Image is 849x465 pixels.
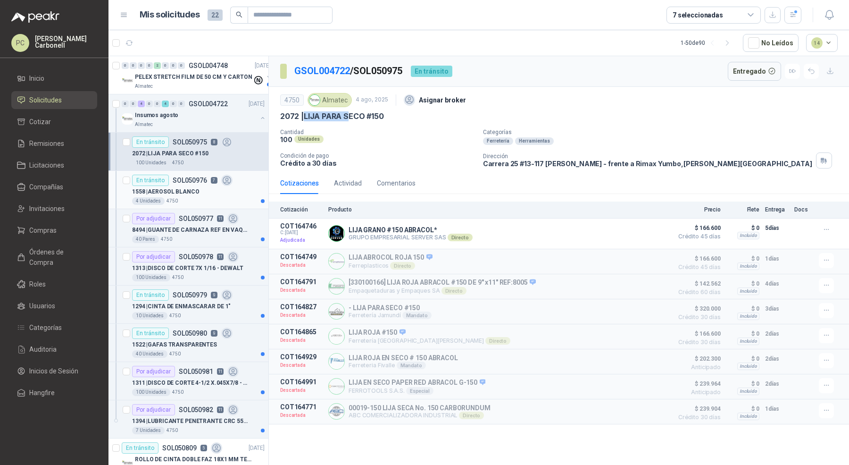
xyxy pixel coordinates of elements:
div: 4 Unidades [132,197,165,205]
p: 4750 [172,389,183,396]
p: SOL050978 [179,254,213,260]
p: $ 0 [726,222,759,234]
p: [330100166] LIJA ROJA ABRACOL #150 DE 9" x11" REF:8005 [349,279,536,287]
div: Incluido [737,338,759,345]
a: Cotizar [11,113,97,131]
p: 11 [217,254,224,260]
div: 100 Unidades [132,159,170,167]
p: Descartada [280,261,323,270]
p: $ 0 [726,403,759,414]
p: 2 días [765,353,789,364]
a: 0 0 0 0 2 0 0 0 GSOL004748[DATE] Company LogoPELEX STRETCH FILM DE 50 CM Y CARTONAlmatec [122,60,273,90]
p: Producto [328,206,668,213]
a: Invitaciones [11,200,97,218]
div: Incluido [737,313,759,320]
div: 1 - 50 de 90 [681,35,735,51]
button: 14 [806,34,838,52]
span: $ 202.300 [674,353,721,364]
a: En tránsitoSOL05097991294 |CINTA DE ENMASCARAR DE 1"10 Unidades4750 [108,286,268,324]
p: Descartada [280,361,323,370]
p: $ 0 [726,378,759,389]
p: COT164791 [280,278,323,286]
div: Mandato [397,362,426,369]
p: Cotización [280,206,323,213]
p: 2072 | LIJA PARA SECO #150 [132,149,208,158]
span: Crédito 30 días [674,414,721,420]
a: Hangfire [11,384,97,402]
p: SOL050977 [179,215,213,222]
p: Ferreplasticos [349,262,433,270]
span: Hangfire [29,388,55,398]
div: 0 [122,62,129,69]
p: Categorías [483,129,845,135]
div: Cotizaciones [280,178,319,188]
p: 8 [211,139,217,145]
div: Por adjudicar [132,366,175,377]
p: 9 [211,292,217,298]
span: $ 239.964 [674,378,721,389]
span: Licitaciones [29,160,64,170]
img: Company Logo [122,75,133,86]
p: 1 días [765,253,789,264]
div: 100 Unidades [132,274,170,281]
p: 11 [217,368,224,375]
p: SOL050980 [173,330,207,337]
p: Carrera 25 #13-117 [PERSON_NAME] - frente a Rimax Yumbo , [PERSON_NAME][GEOGRAPHIC_DATA] [483,160,812,168]
div: 0 [178,62,185,69]
p: COT164991 [280,378,323,386]
h1: Mis solicitudes [140,8,200,22]
img: Company Logo [309,95,320,105]
img: Company Logo [329,379,344,394]
p: Asignar broker [419,95,466,105]
p: 5 días [765,222,789,234]
div: En tránsito [132,136,169,148]
div: 0 [122,101,129,107]
p: Adjudicada [280,236,323,245]
a: En tránsitoSOL05097582072 |LIJA PARA SECO #150100 Unidades4750 [108,133,268,171]
a: Solicitudes [11,91,97,109]
img: Company Logo [329,404,344,419]
span: Categorías [29,322,62,333]
div: Comentarios [377,178,416,188]
img: Company Logo [329,279,344,294]
p: Flete [726,206,759,213]
p: GSOL004722 [189,101,228,107]
p: GSOL004748 [189,62,228,69]
span: $ 239.904 [674,403,721,414]
div: 0 [138,62,145,69]
a: Por adjudicarSOL050977118494 |GUANTE DE CARNAZA REF EN VAQUETA LARGO40 Pares4750 [108,209,268,247]
div: Directo [459,412,484,419]
p: 2072 | LIJA PARA SECO #150 [280,111,384,121]
p: $ 0 [726,253,759,264]
div: 2 [154,62,161,69]
p: $ 0 [726,353,759,364]
p: COT164929 [280,353,323,361]
div: 10 Unidades [132,312,167,320]
div: 4 [138,101,145,107]
a: Licitaciones [11,156,97,174]
p: LIJA ABROCOL ROJA 150 [349,254,433,262]
span: Roles [29,279,46,289]
p: 3 días [765,303,789,314]
div: Incluido [737,262,759,270]
p: 4 ago, 2025 [356,95,388,104]
span: C: [DATE] [280,230,323,236]
div: Actividad [334,178,362,188]
p: Descartada [280,336,323,345]
p: SOL050975 [173,139,207,145]
p: 1 días [765,403,789,414]
span: Remisiones [29,138,64,149]
span: Auditoria [29,344,57,355]
span: Crédito 30 días [674,339,721,345]
div: Por adjudicar [132,213,175,224]
div: 100 Unidades [132,389,170,396]
a: GSOL004722 [294,65,350,76]
a: Por adjudicarSOL050982111394 |LUBRICANTE PENETRANTE CRC 556 DE 400 ML7 Unidades4750 [108,400,268,439]
a: 0 0 4 0 0 4 0 0 GSOL004722[DATE] Company LogoInsumos agostoAlmatec [122,98,266,128]
p: Dirección [483,153,812,160]
img: Company Logo [329,329,344,344]
p: SOL050979 [173,292,207,298]
p: 1394 | LUBRICANTE PENETRANTE CRC 556 DE 400 ML [132,417,250,426]
a: En tránsitoSOL05097671558 |AEROSOL BLANCO4 Unidades4750 [108,171,268,209]
p: LIJA ROJA EN SECO # 150 ABRACOL [349,354,458,362]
